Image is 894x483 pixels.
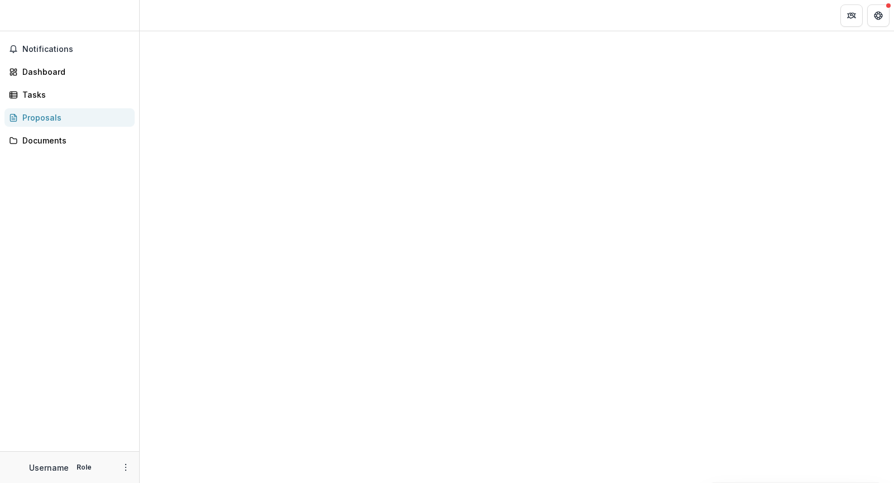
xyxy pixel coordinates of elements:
div: Tasks [22,89,126,101]
div: Dashboard [22,66,126,78]
p: Role [73,462,95,472]
a: Dashboard [4,63,135,81]
span: Notifications [22,45,130,54]
button: More [119,461,132,474]
button: Partners [840,4,863,27]
a: Proposals [4,108,135,127]
div: Documents [22,135,126,146]
button: Get Help [867,4,890,27]
button: Notifications [4,40,135,58]
a: Tasks [4,85,135,104]
div: Proposals [22,112,126,123]
a: Documents [4,131,135,150]
p: Username [29,462,69,474]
